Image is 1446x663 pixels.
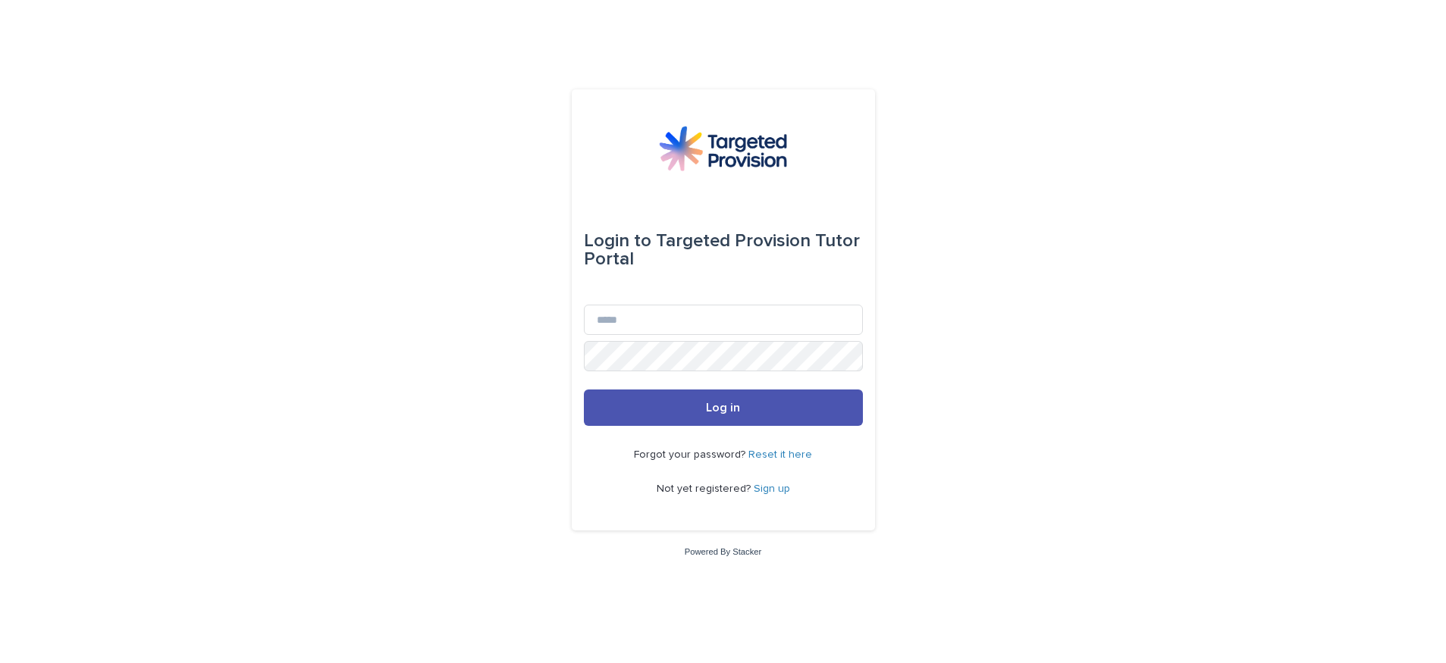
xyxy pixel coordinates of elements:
span: Login to [584,232,651,250]
a: Reset it here [748,449,812,460]
a: Sign up [754,483,790,494]
a: Powered By Stacker [685,547,761,556]
div: Targeted Provision Tutor Portal [584,220,863,280]
button: Log in [584,389,863,426]
span: Log in [706,402,740,414]
img: M5nRWzHhSzIhMunXDL62 [659,126,786,171]
span: Forgot your password? [634,449,748,460]
span: Not yet registered? [657,483,754,494]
